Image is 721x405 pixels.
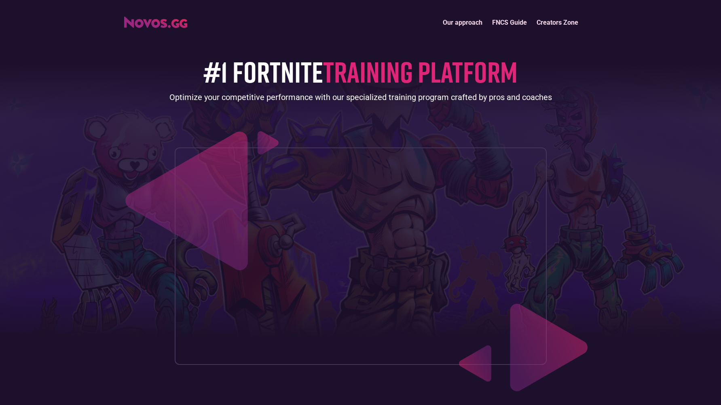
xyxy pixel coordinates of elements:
a: Our approach [438,14,487,31]
div: Optimize your competitive performance with our specialized training program crafted by pros and c... [169,92,552,103]
h1: #1 FORTNITE [203,55,518,87]
span: TRAINING PLATFORM [323,54,518,89]
a: FNCS Guide [487,14,532,31]
a: Creators Zone [532,14,583,31]
iframe: Increase your placement in 14 days (Novos.gg) [182,154,540,358]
